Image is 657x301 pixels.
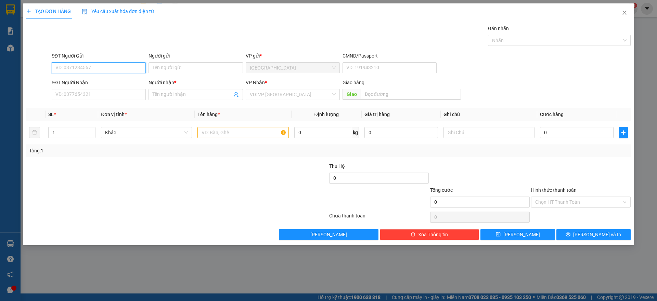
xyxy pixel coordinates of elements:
[622,10,627,15] span: close
[364,127,438,138] input: 0
[361,89,461,100] input: Dọc đường
[364,112,390,117] span: Giá trị hàng
[48,112,54,117] span: SL
[82,9,87,14] img: icon
[9,44,39,76] b: [PERSON_NAME]
[615,3,634,23] button: Close
[343,52,437,60] div: CMND/Passport
[197,112,220,117] span: Tên hàng
[352,127,359,138] span: kg
[503,231,540,238] span: [PERSON_NAME]
[250,63,336,73] span: Nha Trang
[329,163,345,169] span: Thu Hộ
[74,9,91,25] img: logo.jpg
[26,9,31,14] span: plus
[540,112,564,117] span: Cước hàng
[101,112,127,117] span: Đơn vị tính
[480,229,555,240] button: save[PERSON_NAME]
[105,127,188,138] span: Khác
[443,127,534,138] input: Ghi Chú
[619,127,628,138] button: plus
[9,9,43,43] img: logo.jpg
[82,9,154,14] span: Yêu cầu xuất hóa đơn điện tử
[246,80,265,85] span: VP Nhận
[149,79,243,86] div: Người nhận
[496,232,501,237] span: save
[29,147,254,154] div: Tổng: 1
[619,130,628,135] span: plus
[411,232,415,237] span: delete
[246,52,340,60] div: VP gửi
[488,26,509,31] label: Gán nhãn
[29,127,40,138] button: delete
[57,26,94,32] b: [DOMAIN_NAME]
[566,232,570,237] span: printer
[233,92,239,97] span: user-add
[57,33,94,41] li: (c) 2017
[279,229,378,240] button: [PERSON_NAME]
[52,52,146,60] div: SĐT Người Gửi
[531,187,577,193] label: Hình thức thanh toán
[343,89,361,100] span: Giao
[44,10,66,54] b: BIÊN NHẬN GỬI HÀNG
[52,79,146,86] div: SĐT Người Nhận
[441,108,537,121] th: Ghi chú
[418,231,448,238] span: Xóa Thông tin
[430,187,453,193] span: Tổng cước
[149,52,243,60] div: Người gửi
[197,127,288,138] input: VD: Bàn, Ghế
[573,231,621,238] span: [PERSON_NAME] và In
[556,229,631,240] button: printer[PERSON_NAME] và In
[314,112,339,117] span: Định lượng
[328,212,429,224] div: Chưa thanh toán
[310,231,347,238] span: [PERSON_NAME]
[380,229,479,240] button: deleteXóa Thông tin
[26,9,71,14] span: TẠO ĐƠN HÀNG
[343,80,364,85] span: Giao hàng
